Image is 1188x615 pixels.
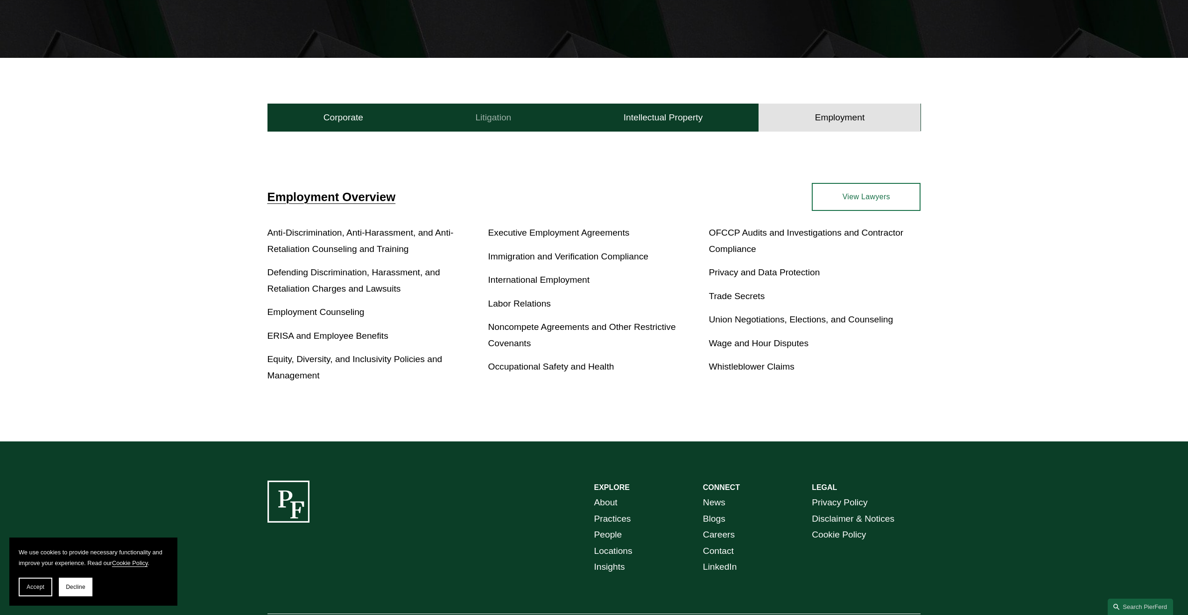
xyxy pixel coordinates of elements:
a: LinkedIn [703,559,737,575]
a: Whistleblower Claims [709,362,794,371]
a: International Employment [488,275,590,285]
h4: Intellectual Property [624,112,703,123]
a: About [594,495,618,511]
a: Equity, Diversity, and Inclusivity Policies and Management [267,354,443,380]
a: Employment Overview [267,190,396,203]
a: Privacy and Data Protection [709,267,820,277]
a: Contact [703,543,734,559]
a: Blogs [703,511,725,527]
strong: CONNECT [703,483,740,491]
h4: Litigation [475,112,511,123]
a: View Lawyers [812,183,921,211]
a: Anti-Discrimination, Anti-Harassment, and Anti-Retaliation Counseling and Training [267,228,454,254]
a: Trade Secrets [709,291,765,301]
a: Practices [594,511,631,527]
a: Disclaimer & Notices [812,511,894,527]
a: Locations [594,543,633,559]
a: News [703,495,725,511]
a: Executive Employment Agreements [488,228,630,238]
h4: Corporate [323,112,363,123]
a: Union Negotiations, Elections, and Counseling [709,314,893,324]
strong: LEGAL [812,483,837,491]
a: Cookie Policy [112,559,148,566]
a: Search this site [1108,599,1173,615]
span: Accept [27,584,44,590]
button: Decline [59,578,92,596]
a: Immigration and Verification Compliance [488,252,648,261]
h4: Employment [815,112,865,123]
a: Noncompete Agreements and Other Restrictive Covenants [488,322,676,348]
a: Occupational Safety and Health [488,362,614,371]
a: Employment Counseling [267,307,365,317]
a: OFCCP Audits and Investigations and Contractor Compliance [709,228,903,254]
section: Cookie banner [9,538,177,606]
a: Insights [594,559,625,575]
a: Privacy Policy [812,495,867,511]
button: Accept [19,578,52,596]
a: Wage and Hour Disputes [709,338,808,348]
strong: EXPLORE [594,483,630,491]
a: Cookie Policy [812,527,866,543]
a: Careers [703,527,735,543]
a: ERISA and Employee Benefits [267,331,388,341]
p: We use cookies to provide necessary functionality and improve your experience. Read our . [19,547,168,568]
span: Decline [66,584,85,590]
a: People [594,527,622,543]
a: Defending Discrimination, Harassment, and Retaliation Charges and Lawsuits [267,267,440,294]
a: Labor Relations [488,299,551,308]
